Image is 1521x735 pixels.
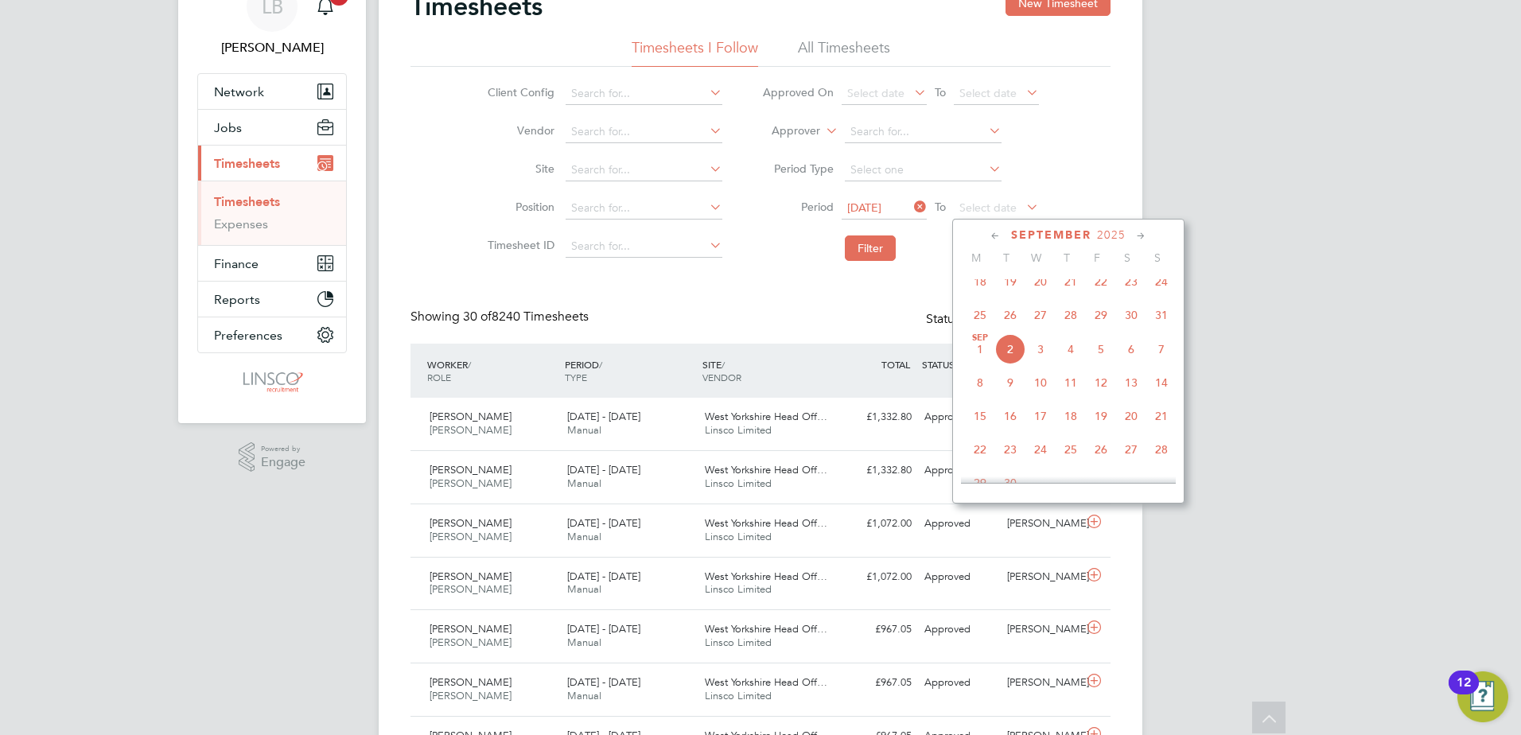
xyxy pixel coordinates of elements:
span: 23 [1116,266,1146,297]
div: Showing [410,309,592,325]
span: Select date [959,86,1017,100]
span: 13 [1116,367,1146,398]
span: Select date [959,200,1017,215]
span: S [1142,251,1173,265]
label: Site [483,161,554,176]
span: West Yorkshire Head Off… [705,516,827,530]
a: Go to home page [197,369,347,395]
div: Approved [918,404,1001,430]
span: 24 [1025,434,1056,465]
span: 22 [1086,266,1116,297]
span: West Yorkshire Head Off… [705,570,827,583]
span: Manual [567,689,601,702]
a: Powered byEngage [239,442,306,472]
span: Reports [214,292,260,307]
span: 14 [1146,367,1177,398]
span: F [1082,251,1112,265]
span: 26 [1086,434,1116,465]
span: [DATE] - [DATE] [567,463,640,476]
span: [DATE] - [DATE] [567,675,640,689]
div: STATUS [918,350,1001,379]
span: 10 [1025,367,1056,398]
input: Search for... [566,235,722,258]
span: Timesheets [214,156,280,171]
button: Finance [198,246,346,281]
span: 2025 [1097,228,1126,242]
label: Timesheet ID [483,238,554,252]
span: Manual [567,423,601,437]
button: Reports [198,282,346,317]
span: [PERSON_NAME] [430,622,512,636]
span: 2 [995,334,1025,364]
span: 28 [1146,434,1177,465]
span: September [1011,228,1091,242]
span: Linsco Limited [705,476,772,490]
span: VENDOR [702,371,741,383]
span: 8 [965,367,995,398]
div: Timesheets [198,181,346,245]
span: 30 [1116,300,1146,330]
span: Linsco Limited [705,530,772,543]
li: Timesheets I Follow [632,38,758,67]
span: 19 [1086,401,1116,431]
span: [PERSON_NAME] [430,675,512,689]
span: [DATE] [847,200,881,215]
span: 11 [1056,367,1086,398]
span: 6 [1116,334,1146,364]
span: [DATE] - [DATE] [567,622,640,636]
span: 1 [965,334,995,364]
span: [PERSON_NAME] [430,582,512,596]
span: 19 [995,266,1025,297]
span: Select date [847,86,904,100]
img: linsco-logo-retina.png [239,369,305,395]
span: 20 [1116,401,1146,431]
span: Engage [261,456,305,469]
span: 26 [995,300,1025,330]
span: 28 [1056,300,1086,330]
div: SITE [698,350,836,391]
span: 15 [965,401,995,431]
div: £967.05 [835,616,918,643]
span: ROLE [427,371,451,383]
span: Manual [567,582,601,596]
span: 29 [965,468,995,498]
span: TOTAL [881,358,910,371]
label: Approver [749,123,820,139]
span: 5 [1086,334,1116,364]
div: £1,332.80 [835,457,918,484]
label: Period Type [762,161,834,176]
span: Manual [567,636,601,649]
span: [PERSON_NAME] [430,516,512,530]
span: 27 [1116,434,1146,465]
span: 20 [1025,266,1056,297]
div: Approved [918,457,1001,484]
span: [PERSON_NAME] [430,530,512,543]
span: T [1052,251,1082,265]
button: Timesheets [198,146,346,181]
span: 9 [995,367,1025,398]
a: Expenses [214,216,268,231]
span: [DATE] - [DATE] [567,410,640,423]
span: [PERSON_NAME] [430,689,512,702]
span: [PERSON_NAME] [430,423,512,437]
span: TYPE [565,371,587,383]
input: Search for... [566,83,722,105]
span: [PERSON_NAME] [430,463,512,476]
label: Client Config [483,85,554,99]
span: 21 [1056,266,1086,297]
span: 3 [1025,334,1056,364]
span: M [961,251,991,265]
div: £1,072.00 [835,511,918,537]
div: [PERSON_NAME] [1001,616,1083,643]
span: 8240 Timesheets [463,309,589,325]
span: 31 [1146,300,1177,330]
span: S [1112,251,1142,265]
span: / [722,358,725,371]
input: Select one [845,159,1002,181]
div: 12 [1457,682,1471,703]
span: West Yorkshire Head Off… [705,463,827,476]
span: Linsco Limited [705,582,772,596]
div: Approved [918,564,1001,590]
span: Manual [567,476,601,490]
li: All Timesheets [798,38,890,67]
